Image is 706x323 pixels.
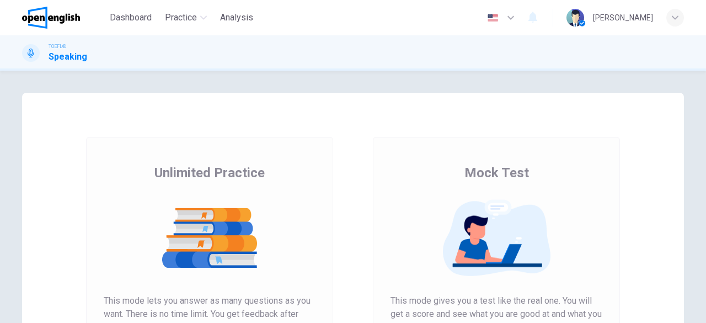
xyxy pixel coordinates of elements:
a: OpenEnglish logo [22,7,105,29]
span: TOEFL® [49,43,66,50]
button: Practice [161,8,211,28]
button: Dashboard [105,8,156,28]
img: en [486,14,500,22]
span: Practice [165,11,197,24]
span: Analysis [220,11,253,24]
div: [PERSON_NAME] [593,11,653,24]
span: Unlimited Practice [154,164,265,182]
img: Profile picture [566,9,584,27]
span: Mock Test [464,164,529,182]
span: Dashboard [110,11,152,24]
h1: Speaking [49,50,87,63]
button: Analysis [216,8,258,28]
img: OpenEnglish logo [22,7,80,29]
